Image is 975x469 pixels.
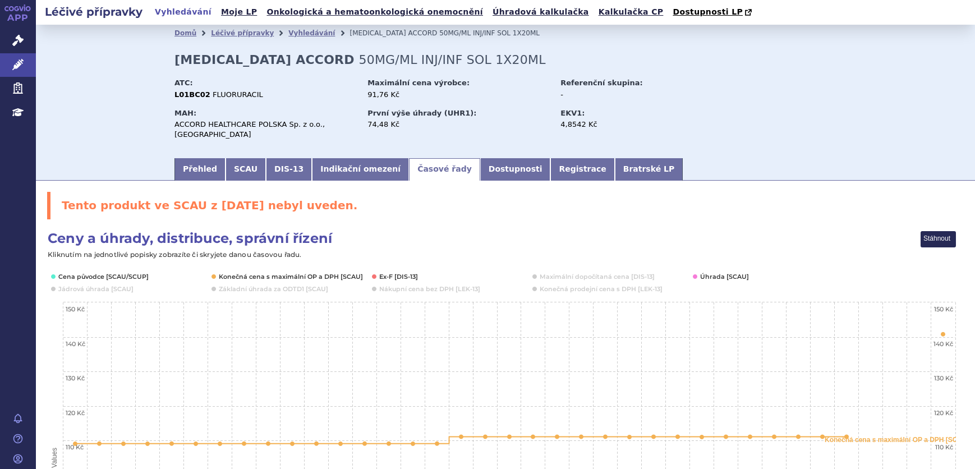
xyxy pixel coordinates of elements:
a: Léčivé přípravky [211,29,274,37]
button: Show Konečná cena s maximální OP a DPH [SCAU] [219,272,361,281]
a: Úhradová kalkulačka [489,4,592,20]
text: 120 Kč [66,409,85,417]
button: Show Základní úhrada za ODTD1 [SCAU] [219,284,326,293]
path: srpen 2024, 111.08. Konečná cena s maximální OP a DPH [SCAU]. [627,435,632,439]
a: Vyhledávání [288,29,335,37]
text: Values [50,448,58,468]
path: únor 2025, 111.08. Konečná cena s maximální OP a DPH [SCAU]. [772,435,776,439]
a: Onkologická a hematoonkologická onemocnění [263,4,486,20]
path: září 2022, 109.09. Konečná cena s maximální OP a DPH [SCAU]. [73,442,77,446]
button: Show Jádrová úhrada [SCAU] [58,284,131,293]
strong: EKV1: [560,109,585,117]
path: září 2025, 140.80. Konečná cena s maximální OP a DPH [SCAU]. [941,332,945,337]
div: 74,48 Kč [367,119,550,130]
strong: Referenční skupina: [560,79,642,87]
path: únor 2024, 111.08. Konečná cena s maximální OP a DPH [SCAU]. [483,435,487,439]
text: 150 Kč [66,305,85,313]
button: Show Konečná prodejní cena s DPH [LEK-13] [540,284,660,293]
path: září 2023, 109.09. Konečná cena s maximální OP a DPH [SCAU]. [362,442,367,446]
path: březen 2025, 111.08. Konečná cena s maximální OP a DPH [SCAU]. [796,435,801,439]
text: 150 Kč [934,305,953,313]
a: Bratrské LP [615,158,683,181]
strong: Maximální cena výrobce: [367,79,470,87]
path: leden 2025, 111.08. Konečná cena s maximální OP a DPH [SCAU]. [748,435,752,439]
path: listopad 2022, 109.09. Konečná cena s maximální OP a DPH [SCAU]. [121,442,126,446]
path: říjen 2024, 111.08. Konečná cena s maximální OP a DPH [SCAU]. [675,435,680,439]
a: Kalkulačka CP [595,4,667,20]
a: Registrace [550,158,614,181]
div: ACCORD HEALTHCARE POLSKA Sp. z o.o., [GEOGRAPHIC_DATA] [174,119,357,140]
button: Show Cena původce [SCAU/SCUP] [58,272,147,281]
a: Časové řady [409,158,480,181]
div: 91,76 Kč [367,90,550,100]
path: říjen 2022, 109.09. Konečná cena s maximální OP a DPH [SCAU]. [97,442,102,446]
a: Indikační omezení [312,158,409,181]
path: prosinec 2022, 109.09. Konečná cena s maximální OP a DPH [SCAU]. [145,442,150,446]
path: červen 2024, 111.08. Konečná cena s maximální OP a DPH [SCAU]. [579,435,583,439]
button: Show Nákupní cena bez DPH [LEK-13] [379,284,479,293]
text: 130 Kč [934,374,953,382]
button: Show Ex-F [DIS-13] [379,272,418,281]
path: květen 2025, 111.08. Konečná cena s maximální OP a DPH [SCAU]. [844,435,849,439]
button: Show Maximální dopočítaná cena [DIS-13] [540,272,652,281]
span: [MEDICAL_DATA] ACCORD [349,29,437,37]
span: 50MG/ML INJ/INF SOL 1X20ML [359,53,546,67]
path: září 2024, 111.08. Konečná cena s maximální OP a DPH [SCAU]. [651,435,656,439]
text: 140 Kč [66,340,85,348]
path: prosinec 2024, 111.08. Konečná cena s maximální OP a DPH [SCAU]. [724,435,728,439]
path: leden 2024, 111.08. Konečná cena s maximální OP a DPH [SCAU]. [459,435,463,439]
path: duben 2024, 111.08. Konečná cena s maximální OP a DPH [SCAU]. [531,435,535,439]
strong: ATC: [174,79,193,87]
text: 110 Kč [66,443,84,451]
button: View chart menu, Ceny a úhrady, distribuce, správní řízení [921,232,955,247]
path: květen 2024, 111.08. Konečná cena s maximální OP a DPH [SCAU]. [555,435,559,439]
div: Tento produkt ve SCAU z [DATE] nebyl uveden. [47,192,964,219]
path: listopad 2023, 109.09. Konečná cena s maximální OP a DPH [SCAU]. [411,442,415,446]
text: Konečná cena s maximální OP a DPH [SCAU] [825,436,969,444]
strong: [MEDICAL_DATA] ACCORD [174,53,355,67]
path: leden 2023, 109.09. Konečná cena s maximální OP a DPH [SCAU]. [169,442,174,446]
strong: První výše úhrady (UHR1): [367,109,476,117]
span: Ceny a úhrady, distribuce, správní řízení [48,229,332,247]
text: Kliknutím na jednotlivé popisky zobrazíte či skryjete danou časovou řadu. [48,250,302,259]
text: 120 Kč [934,409,953,417]
path: červenec 2024, 111.08. Konečná cena s maximální OP a DPH [SCAU]. [603,435,608,439]
a: Domů [174,29,196,37]
span: 50MG/ML INJ/INF SOL 1X20ML [439,29,540,37]
button: Show Úhrada [SCAU] [700,272,747,281]
div: 4,8542 Kč [560,119,687,130]
text: 130 Kč [66,374,85,382]
path: říjen 2023, 109.09. Konečná cena s maximální OP a DPH [SCAU]. [387,442,391,446]
a: DIS-13 [266,158,312,181]
path: prosinec 2023, 109.09. Konečná cena s maximální OP a DPH [SCAU]. [435,442,439,446]
a: SCAU [226,158,266,181]
a: Dostupnosti LP [669,4,757,20]
text: 140 Kč [933,340,953,348]
path: březen 2024, 111.08. Konečná cena s maximální OP a DPH [SCAU]. [507,435,512,439]
path: červenec 2023, 109.09. Konečná cena s maximální OP a DPH [SCAU]. [314,442,319,446]
path: listopad 2024, 111.08. Konečná cena s maximální OP a DPH [SCAU]. [700,435,704,439]
path: únor 2023, 109.09. Konečná cena s maximální OP a DPH [SCAU]. [194,442,198,446]
a: Přehled [174,158,226,181]
div: - [560,90,687,100]
a: Vyhledávání [151,4,215,20]
path: květen 2023, 109.09. Konečná cena s maximální OP a DPH [SCAU]. [266,442,270,446]
a: Moje LP [218,4,260,20]
path: červen 2023, 109.09. Konečná cena s maximální OP a DPH [SCAU]. [290,442,295,446]
strong: L01BC02 [174,90,210,99]
path: duben 2023, 109.09. Konečná cena s maximální OP a DPH [SCAU]. [242,442,246,446]
a: Dostupnosti [480,158,551,181]
path: srpen 2023, 109.09. Konečná cena s maximální OP a DPH [SCAU]. [338,442,343,446]
strong: MAH: [174,109,196,117]
text: 110 Kč [935,443,953,451]
span: Dostupnosti LP [673,7,743,16]
path: březen 2023, 109.09. Konečná cena s maximální OP a DPH [SCAU]. [218,442,222,446]
span: FLUORURACIL [213,90,263,99]
h2: Léčivé přípravky [36,4,151,20]
path: duben 2025, 111.08. Konečná cena s maximální OP a DPH [SCAU]. [820,435,825,439]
